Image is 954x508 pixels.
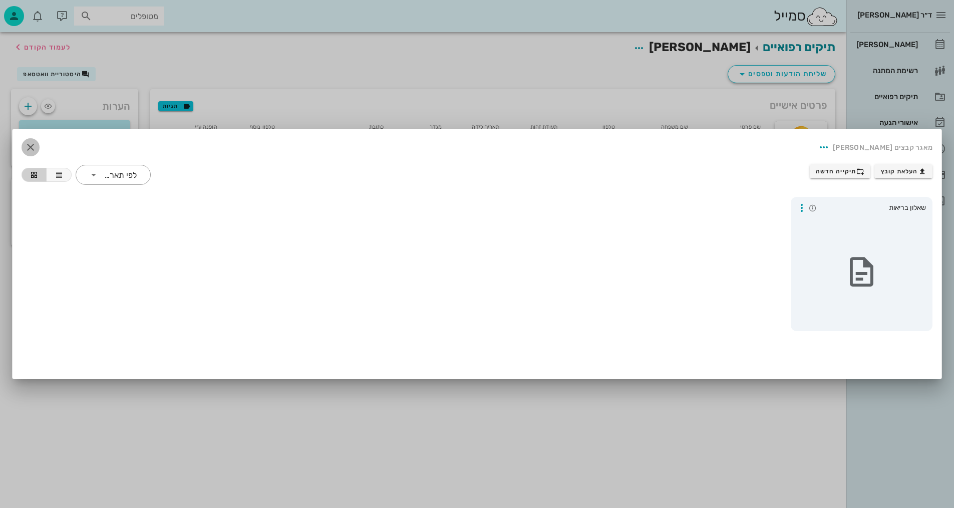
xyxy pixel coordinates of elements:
button: תיקייה חדשה [810,164,871,178]
button: העלאת קובץ [874,164,932,178]
div: לפי תאריך [76,165,151,185]
span: תיקייה חדשה [816,167,864,175]
span: שאלון בריאות [819,202,926,213]
div: לפי תאריך [103,171,137,180]
span: העלאת קובץ [881,167,926,175]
